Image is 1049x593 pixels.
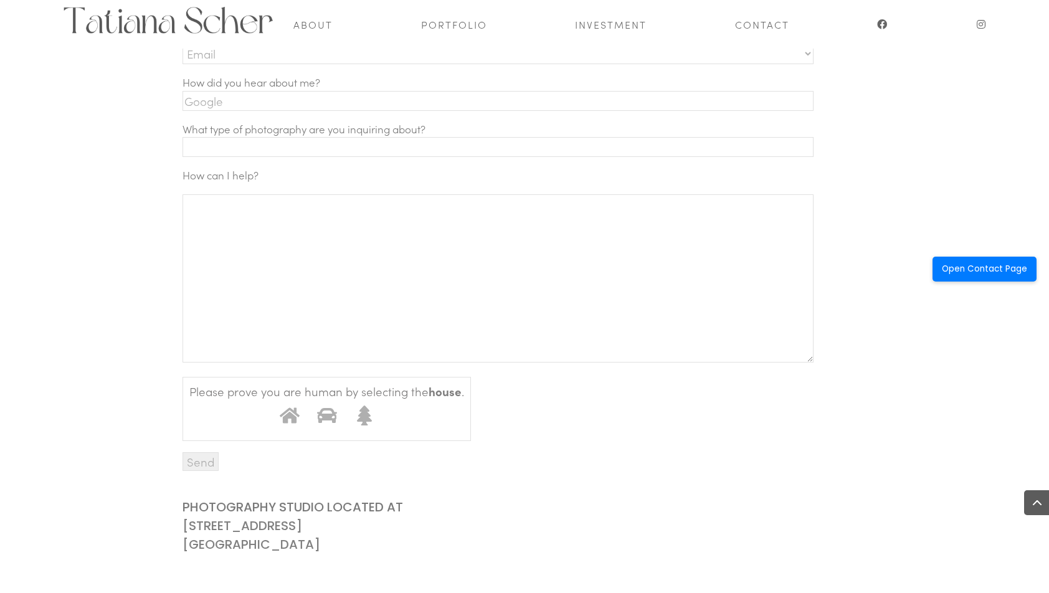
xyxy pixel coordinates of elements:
[183,75,883,121] p: How did you hear about me?
[183,452,219,471] input: Send
[183,168,883,194] p: How can I help?
[183,27,883,75] p: Preferred method of contact
[189,384,464,400] span: Please prove you are human by selecting the .
[183,504,898,523] p: PHOTOGRAPHY STUDIO LOCATED AT
[62,7,275,34] img: Elopement photography
[933,257,1037,282] button: Open Contact Page
[183,517,302,534] a: [STREET_ADDRESS]
[183,121,883,168] p: What type of photography are you inquiring about?
[183,536,320,553] a: [GEOGRAPHIC_DATA]
[429,383,462,399] span: house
